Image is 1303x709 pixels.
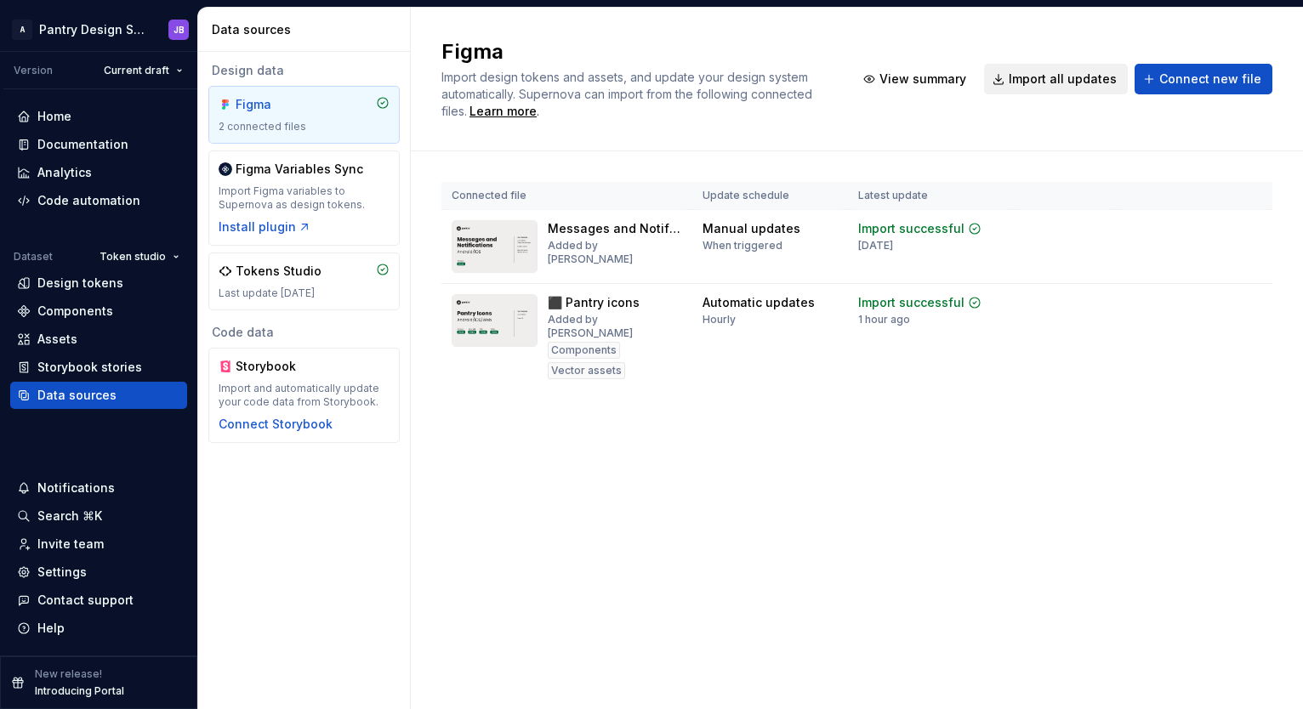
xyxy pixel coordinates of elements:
button: Import all updates [984,64,1128,94]
a: Analytics [10,159,187,186]
a: Design tokens [10,269,187,297]
div: Search ⌘K [37,508,102,525]
div: Assets [37,331,77,348]
span: Import design tokens and assets, and update your design system automatically. Supernova can impor... [441,70,816,118]
div: Added by [PERSON_NAME] [548,313,682,340]
div: Figma [236,96,317,113]
div: Invite team [37,536,104,553]
button: Token studio [92,245,187,269]
span: Current draft [104,64,169,77]
a: StorybookImport and automatically update your code data from Storybook.Connect Storybook [208,348,400,443]
div: Hourly [703,313,736,326]
button: View summary [855,64,977,94]
div: Import successful [858,220,964,237]
a: Assets [10,326,187,353]
span: . [467,105,539,118]
th: Connected file [441,182,692,210]
div: 2 connected files [219,120,390,133]
div: Design data [208,62,400,79]
div: Contact support [37,592,134,609]
h2: Figma [441,38,834,65]
button: Connect Storybook [219,416,333,433]
div: Notifications [37,479,115,496]
div: Documentation [37,136,128,153]
div: Components [548,342,620,359]
span: Connect new file [1159,71,1261,88]
div: Components [37,303,113,320]
div: Help [37,620,65,637]
a: Data sources [10,382,187,409]
div: Storybook stories [37,359,142,376]
div: Version [14,64,53,77]
div: Messages and Notifications [548,220,682,237]
a: Documentation [10,131,187,158]
a: Settings [10,559,187,586]
div: Import Figma variables to Supernova as design tokens. [219,184,390,212]
div: Dataset [14,250,53,264]
div: When triggered [703,239,782,252]
div: Pantry Design System [39,21,148,38]
th: Update schedule [692,182,849,210]
span: View summary [879,71,966,88]
button: APantry Design SystemJB [3,11,194,48]
span: Token studio [100,250,166,264]
div: Analytics [37,164,92,181]
p: New release! [35,667,102,681]
button: Help [10,615,187,642]
div: Manual updates [703,220,800,237]
div: Vector assets [548,362,625,379]
a: Storybook stories [10,354,187,381]
button: Notifications [10,474,187,502]
div: Last update [DATE] [219,286,390,300]
div: 1 hour ago [858,313,910,326]
div: ⬛️ Pantry icons [548,294,640,311]
button: Install plugin [219,218,311,235]
a: Home [10,103,187,130]
div: Code data [208,324,400,341]
div: Home [37,108,71,125]
div: Automatic updates [703,294,815,311]
button: Contact support [10,587,187,614]
a: Learn more [469,103,537,120]
div: Figma Variables Sync [236,161,363,178]
div: Design tokens [37,275,123,292]
button: Current draft [96,59,191,82]
div: Data sources [212,21,403,38]
a: Components [10,298,187,325]
div: Settings [37,564,87,581]
a: Code automation [10,187,187,214]
span: Import all updates [1009,71,1117,88]
div: JB [174,23,185,37]
p: Introducing Portal [35,684,124,698]
div: Import and automatically update your code data from Storybook. [219,382,390,409]
a: Tokens StudioLast update [DATE] [208,252,400,310]
div: Tokens Studio [236,263,321,280]
div: Code automation [37,192,140,209]
a: Figma Variables SyncImport Figma variables to Supernova as design tokens.Install plugin [208,150,400,246]
button: Connect new file [1135,64,1272,94]
a: Invite team [10,530,187,558]
th: Latest update [848,182,1013,210]
div: Import successful [858,294,964,311]
button: Search ⌘K [10,502,187,530]
div: Storybook [236,358,317,375]
div: Data sources [37,387,117,404]
div: A [12,20,32,40]
a: Figma2 connected files [208,86,400,144]
div: Added by [PERSON_NAME] [548,239,682,266]
div: [DATE] [858,239,893,252]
